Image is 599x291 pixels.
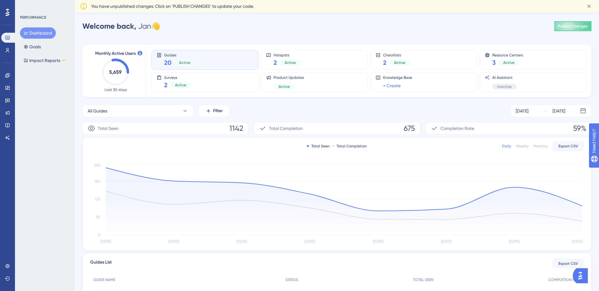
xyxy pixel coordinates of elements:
[553,107,565,115] div: [DATE]
[198,105,230,117] button: Filter
[20,41,45,52] button: Goals
[274,53,301,57] span: Hotspots
[492,58,496,67] span: 3
[179,60,190,65] span: Active
[168,239,179,244] tspan: [DATE]
[100,239,111,244] tspan: [DATE]
[109,69,122,75] text: 5,659
[383,58,387,67] span: 2
[503,60,514,65] span: Active
[373,239,383,244] tspan: [DATE]
[492,75,517,80] span: AI Assistant
[94,163,100,167] tspan: 240
[279,84,290,89] span: Active
[394,60,405,65] span: Active
[554,21,592,31] button: Publish Changes
[573,123,586,133] span: 59%
[573,266,592,285] iframe: UserGuiding AI Assistant Launcher
[553,141,584,151] button: Export CSV
[95,179,100,184] tspan: 180
[90,259,112,269] span: Guides List
[229,123,243,133] span: 1142
[82,21,160,31] div: Jan 👋
[383,53,410,57] span: Checklists
[98,232,100,237] tspan: 0
[95,197,100,201] tspan: 120
[96,215,100,219] tspan: 60
[274,75,304,80] span: Product Updates
[553,259,584,269] button: Export CSV
[213,107,223,115] span: Filter
[91,2,254,10] span: You have unpublished changes. Click on ‘PUBLISH CHANGES’ to update your code.
[304,239,315,244] tspan: [DATE]
[164,58,172,67] span: 20
[533,144,548,149] div: Monthly
[441,125,474,132] span: Completion Rate
[441,239,451,244] tspan: [DATE]
[82,105,193,117] button: All Guides
[516,107,528,115] div: [DATE]
[332,144,367,149] div: Total Completion
[383,75,412,80] span: Knowledge Base
[20,27,56,39] button: Dashboard
[15,2,39,9] span: Need Help?
[285,277,298,282] span: STATUS
[502,144,511,149] div: Daily
[285,60,296,65] span: Active
[404,123,415,133] span: 675
[492,53,523,57] span: Resource Centers
[93,277,115,282] span: GUIDE NAME
[558,24,588,29] span: Publish Changes
[516,144,528,149] div: Weekly
[497,84,512,89] span: Inactive
[105,87,127,92] span: Last 30 days
[164,81,168,89] span: 2
[548,277,581,282] span: COMPLETION RATE
[383,82,401,89] a: + Create
[236,239,247,244] tspan: [DATE]
[274,58,277,67] span: 2
[307,144,330,149] div: Total Seen
[20,55,71,66] button: Impact ReportsBETA
[82,21,136,31] span: Welcome back,
[175,83,186,88] span: Active
[509,239,519,244] tspan: [DATE]
[61,59,67,62] div: BETA
[164,75,191,79] span: Surveys
[413,277,433,282] span: TOTAL SEEN
[558,144,578,149] span: Export CSV
[572,239,582,244] tspan: [DATE]
[95,50,136,57] span: Monthly Active Users
[98,125,119,132] span: Total Seen
[20,15,46,20] div: PERFORMANCE
[558,261,578,266] span: Export CSV
[269,125,303,132] span: Total Completion
[164,53,195,57] span: Guides
[88,107,107,115] span: All Guides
